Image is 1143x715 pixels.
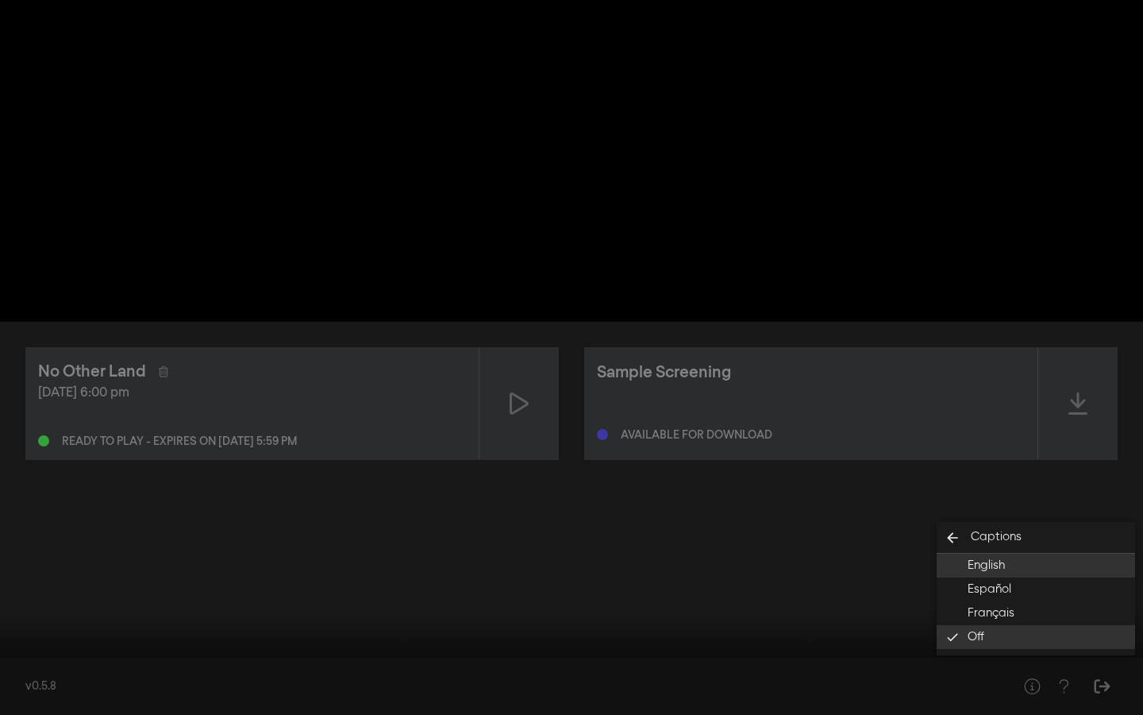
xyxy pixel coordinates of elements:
button: Español [937,578,1135,601]
button: Back [937,522,1135,554]
button: Français [937,601,1135,625]
button: Help [1048,671,1079,702]
button: Sign Out [1086,671,1118,702]
i: arrow_back [937,530,968,546]
span: Off [968,628,984,647]
button: English [937,554,1135,578]
button: Help [1016,671,1048,702]
span: English [968,557,1005,575]
span: Français [968,605,1014,623]
span: Español [968,581,1011,599]
button: Off [937,625,1135,649]
span: Captions [971,528,1022,547]
i: done [941,630,968,644]
div: v0.5.8 [25,678,984,695]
